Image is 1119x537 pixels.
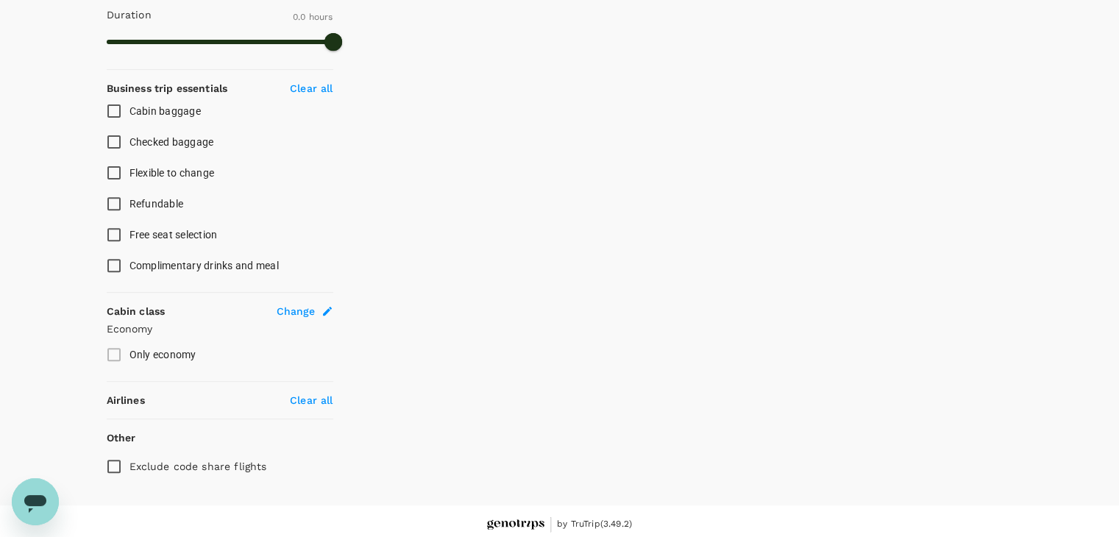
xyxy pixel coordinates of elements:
[293,12,333,22] span: 0.0 hours
[107,305,166,317] strong: Cabin class
[129,349,196,360] span: Only economy
[129,459,267,474] p: Exclude code share flights
[107,82,228,94] strong: Business trip essentials
[107,394,145,406] strong: Airlines
[290,81,333,96] p: Clear all
[107,430,136,445] p: Other
[487,519,544,530] img: Genotrips - ALL
[129,105,201,117] span: Cabin baggage
[12,478,59,525] iframe: Button to launch messaging window
[129,198,184,210] span: Refundable
[129,136,214,148] span: Checked baggage
[129,260,279,271] span: Complimentary drinks and meal
[557,517,632,532] span: by TruTrip ( 3.49.2 )
[107,321,333,336] p: Economy
[129,229,218,241] span: Free seat selection
[129,167,215,179] span: Flexible to change
[107,7,152,22] p: Duration
[290,393,333,408] p: Clear all
[277,304,316,319] span: Change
